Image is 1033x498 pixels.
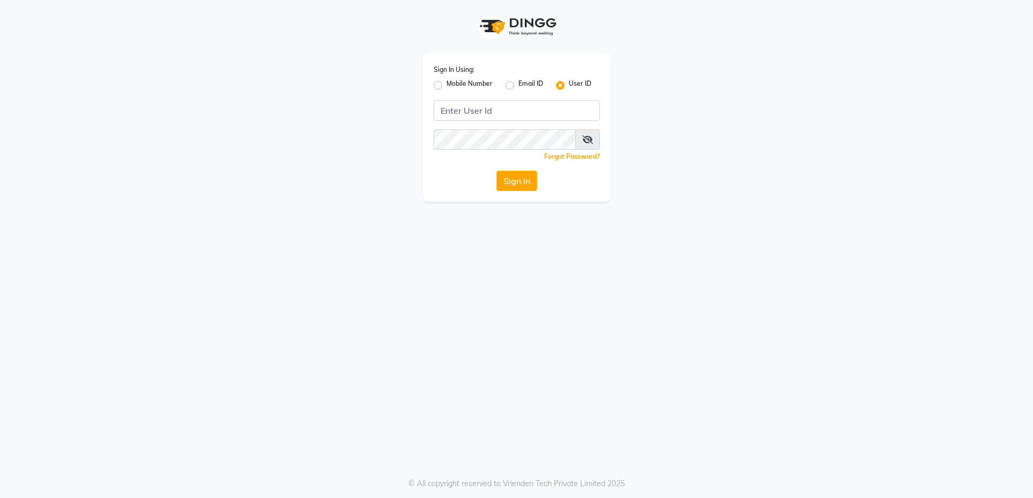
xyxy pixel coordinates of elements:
[518,79,543,92] label: Email ID
[569,79,591,92] label: User ID
[434,65,474,75] label: Sign In Using:
[434,100,600,121] input: Username
[496,171,537,191] button: Sign In
[474,11,560,42] img: logo1.svg
[446,79,493,92] label: Mobile Number
[544,152,600,160] a: Forgot Password?
[434,129,576,150] input: Username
